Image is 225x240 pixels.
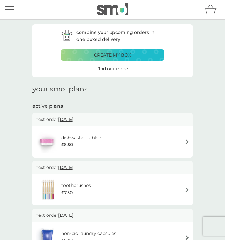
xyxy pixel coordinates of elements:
[61,182,91,189] h6: toothbrushes
[185,235,189,240] img: arrow right
[97,66,128,72] span: find out more
[5,4,14,16] button: menu
[94,52,131,58] p: create my box
[58,209,74,221] span: [DATE]
[61,189,73,196] span: £7.50
[36,164,189,171] p: next order
[205,3,220,16] div: basket
[185,188,189,192] img: arrow right
[32,85,193,93] h1: your smol plans
[61,49,164,61] button: create my box
[36,131,58,153] img: dishwasher tablets
[58,161,74,173] span: [DATE]
[76,29,164,43] p: combine your upcoming orders in one boxed delivery
[36,179,61,201] img: toothbrushes
[61,230,116,237] h6: non-bio laundry capsules
[185,139,189,144] img: arrow right
[61,141,73,148] span: £6.50
[97,3,128,15] img: smol
[36,116,189,123] p: next order
[97,65,128,72] a: find out more
[32,103,193,110] h2: active plans
[58,113,74,125] span: [DATE]
[36,212,189,219] p: next order
[61,134,102,141] h6: dishwasher tablets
